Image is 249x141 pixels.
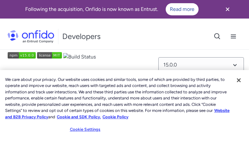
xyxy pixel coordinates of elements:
img: Onfido Logo [8,30,54,43]
svg: Open search button [214,33,221,40]
button: Cookie Settings [65,123,105,136]
a: More information about our cookie policy., opens in a new tab [5,108,230,119]
img: npm [8,52,36,59]
a: Read more [166,3,199,15]
a: Cookie Policy [102,114,128,119]
button: Close [232,73,246,87]
div: Following the acquisition, Onfido is now known as Entrust. [8,3,216,15]
img: Build Status [63,53,96,61]
button: Open search button [209,28,225,44]
button: Open navigation menu button [225,28,241,44]
a: Cookie and SDK Policy. [57,114,101,119]
svg: Close banner [224,5,231,13]
svg: Open navigation menu button [230,33,237,40]
img: NPM [37,52,62,59]
div: We care about your privacy. Our website uses cookies and similar tools, some of which are provide... [5,76,231,120]
button: Close banner [216,1,239,17]
h1: Developers [62,31,101,42]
